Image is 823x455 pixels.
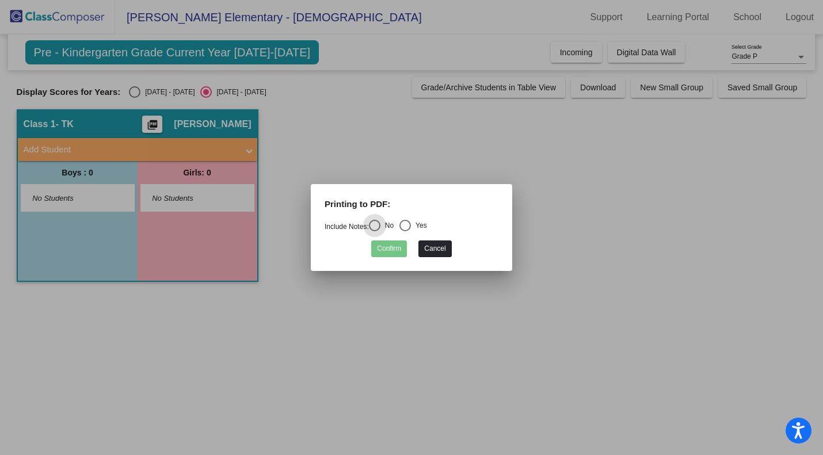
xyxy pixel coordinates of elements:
[325,198,390,211] label: Printing to PDF:
[418,240,451,257] button: Cancel
[380,220,394,231] div: No
[325,223,427,231] mat-radio-group: Select an option
[371,240,407,257] button: Confirm
[325,223,369,231] a: Include Notes:
[411,220,427,231] div: Yes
